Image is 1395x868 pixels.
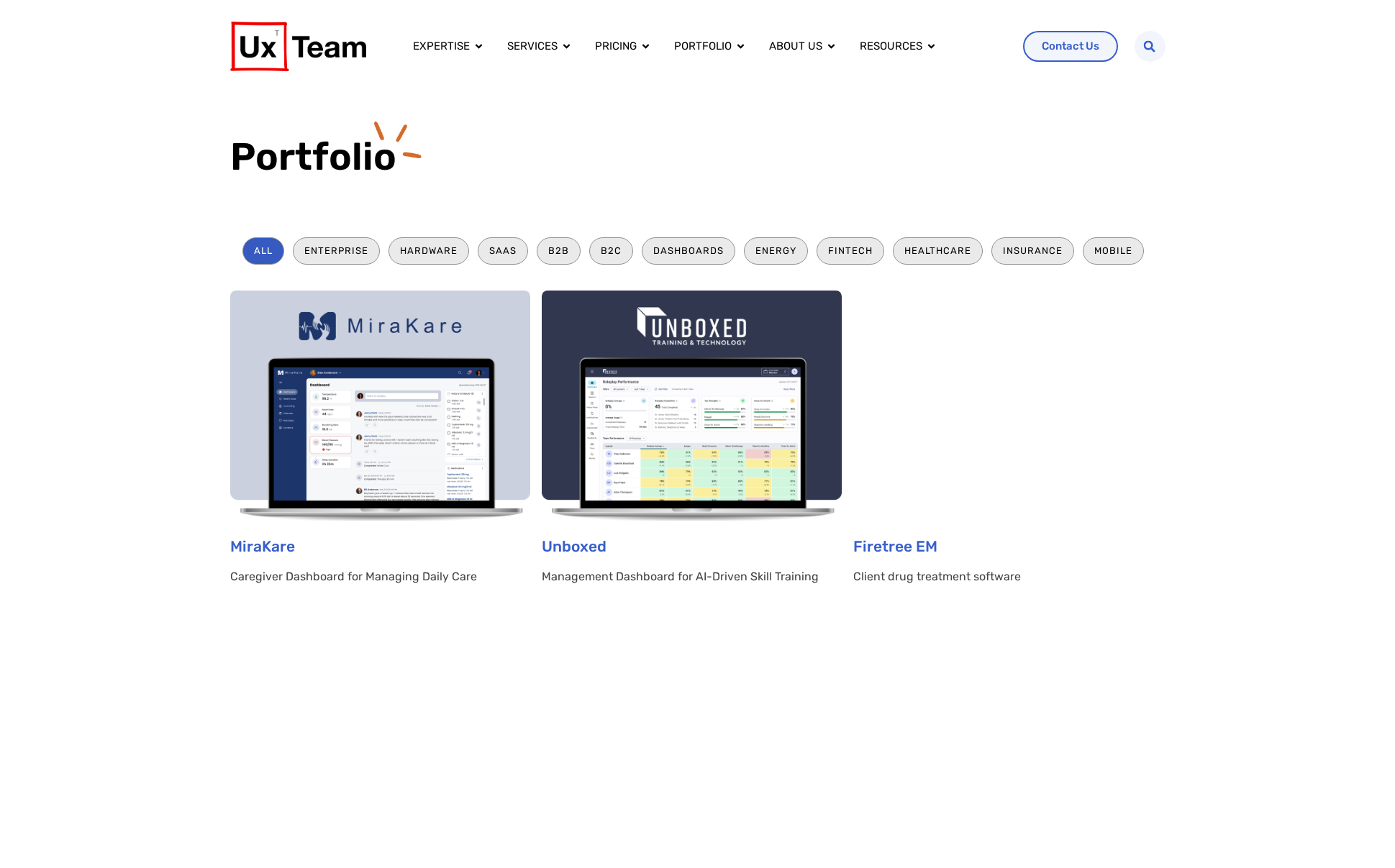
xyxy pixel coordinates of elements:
li: All [242,237,284,264]
li: Fintech [817,237,884,264]
a: Firetree EM [853,537,937,555]
li: B2C [589,237,633,264]
li: Dashboards [642,237,735,264]
div: Search [1135,31,1165,62]
li: Mobile [1083,237,1144,264]
a: Pricing [595,38,637,55]
a: Contact Us [1023,31,1118,62]
p: Client drug treatment software [853,567,1153,587]
h1: Portfolio [230,133,1165,180]
li: Insurance [991,237,1074,264]
li: Healthcare [893,237,983,264]
img: Firetree EM Client drug treatment software [853,291,1153,521]
img: Gerber Portfolio on computer screen [230,620,530,850]
a: About us [769,38,822,55]
li: Enterprise [293,237,380,264]
img: Nestle Nutrition Data Management System displays an example of a product and its nutrient values ... [542,620,842,850]
img: UX Team Logo [230,22,366,71]
li: B2B [537,237,581,264]
p: Caregiver Dashboard for Managing Daily Care [230,567,530,587]
p: Management Dashboard for AI-Driven Skill Training [542,567,842,587]
li: Energy [744,237,808,264]
li: SaaS [478,237,528,264]
a: Services [507,38,558,55]
img: Management dashboard for AI-driven skill training [542,291,842,521]
span: Contact Us [1042,41,1099,52]
a: Expertise [413,38,470,55]
a: Unboxed [542,537,606,555]
a: Resources [860,38,922,55]
a: Portfolio [674,38,732,55]
img: Building management system software with IoT integration [853,620,1153,850]
li: Hardware [388,237,469,264]
nav: Menu [401,32,1012,60]
img: Caregiver Dashboard for Managing Daily Care [230,291,530,521]
a: MiraKare [230,537,295,555]
div: Menu Toggle [401,32,1012,60]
